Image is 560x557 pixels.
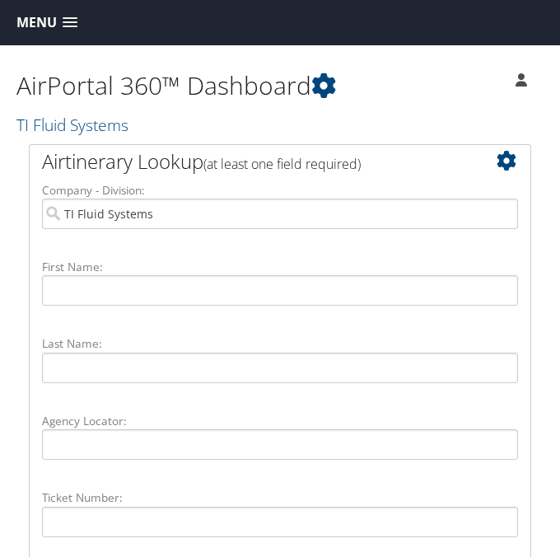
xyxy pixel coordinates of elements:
[203,155,361,173] span: (at least one field required)
[16,68,412,103] h1: AirPortal 360™ Dashboard
[42,335,518,352] label: Last Name:
[42,489,518,506] label: Ticket Number:
[16,15,57,30] span: Menu
[42,182,518,199] label: Company - Division:
[8,9,86,36] a: Menu
[42,147,393,176] h2: Airtinerary Lookup
[42,413,518,429] label: Agency Locator:
[42,259,518,275] label: First Name:
[16,114,133,136] a: TI Fluid Systems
